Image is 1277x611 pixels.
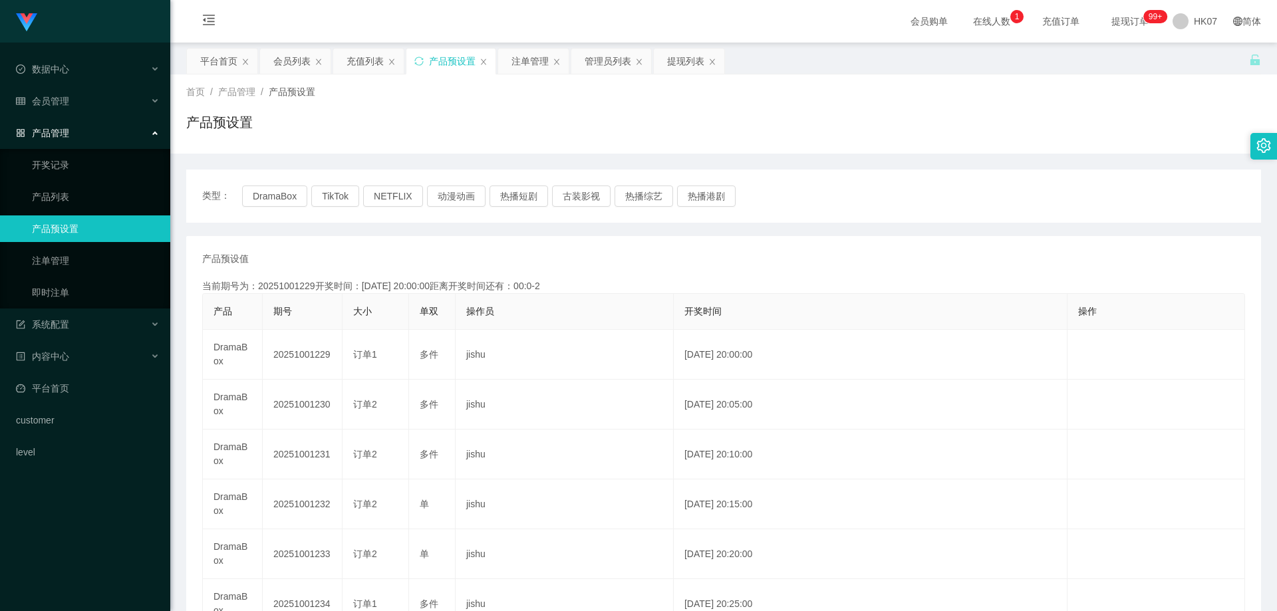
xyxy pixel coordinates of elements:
[203,380,263,429] td: DramaBox
[684,306,722,316] span: 开奖时间
[202,279,1245,293] div: 当前期号为：20251001229开奖时间：[DATE] 20:00:00距离开奖时间还有：00:0-2
[16,96,69,106] span: 会员管理
[420,449,438,459] span: 多件
[353,399,377,410] span: 订单2
[456,479,674,529] td: jishu
[16,64,69,74] span: 数据中心
[456,330,674,380] td: jishu
[966,17,1017,26] span: 在线人数
[347,49,384,74] div: 充值列表
[353,549,377,559] span: 订单2
[218,86,255,97] span: 产品管理
[263,479,343,529] td: 20251001232
[353,306,372,316] span: 大小
[16,351,69,362] span: 内容中心
[353,499,377,509] span: 订单2
[1010,10,1024,23] sup: 1
[585,49,631,74] div: 管理员列表
[32,247,160,274] a: 注单管理
[16,320,25,329] i: 图标: form
[16,128,25,138] i: 图标: appstore-o
[353,598,377,609] span: 订单1
[553,58,561,66] i: 图标: close
[242,185,307,207] button: DramaBox
[32,183,160,210] a: 产品列表
[273,306,292,316] span: 期号
[16,96,25,106] i: 图标: table
[269,86,315,97] span: 产品预设置
[353,449,377,459] span: 订单2
[203,529,263,579] td: DramaBox
[210,86,213,97] span: /
[1143,10,1167,23] sup: 345
[200,49,237,74] div: 平台首页
[1036,17,1086,26] span: 充值订单
[16,407,160,433] a: customer
[311,185,359,207] button: TikTok
[315,58,323,66] i: 图标: close
[186,1,231,43] i: 图标: menu-fold
[263,330,343,380] td: 20251001229
[456,380,674,429] td: jishu
[261,86,263,97] span: /
[203,479,263,529] td: DramaBox
[674,380,1067,429] td: [DATE] 20:05:00
[511,49,549,74] div: 注单管理
[420,306,438,316] span: 单双
[16,128,69,138] span: 产品管理
[420,549,429,559] span: 单
[414,57,424,66] i: 图标: sync
[456,529,674,579] td: jishu
[263,529,343,579] td: 20251001233
[552,185,611,207] button: 古装影视
[674,330,1067,380] td: [DATE] 20:00:00
[241,58,249,66] i: 图标: close
[213,306,232,316] span: 产品
[16,439,160,465] a: level
[429,49,476,74] div: 产品预设置
[674,479,1067,529] td: [DATE] 20:15:00
[1233,17,1242,26] i: 图标: global
[420,349,438,360] span: 多件
[674,529,1067,579] td: [DATE] 20:20:00
[32,215,160,242] a: 产品预设置
[708,58,716,66] i: 图标: close
[388,58,396,66] i: 图标: close
[273,49,311,74] div: 会员列表
[667,49,704,74] div: 提现列表
[203,429,263,479] td: DramaBox
[427,185,486,207] button: 动漫动画
[16,13,37,32] img: logo.9652507e.png
[353,349,377,360] span: 订单1
[674,429,1067,479] td: [DATE] 20:10:00
[203,330,263,380] td: DramaBox
[263,429,343,479] td: 20251001231
[16,64,25,74] i: 图标: check-circle-o
[16,375,160,402] a: 图标: dashboard平台首页
[615,185,673,207] button: 热播综艺
[420,598,438,609] span: 多件
[1078,306,1097,316] span: 操作
[32,152,160,178] a: 开奖记录
[420,399,438,410] span: 多件
[456,429,674,479] td: jishu
[186,112,253,132] h1: 产品预设置
[16,319,69,330] span: 系统配置
[1015,10,1020,23] p: 1
[490,185,548,207] button: 热播短剧
[466,306,494,316] span: 操作员
[16,352,25,361] i: 图标: profile
[480,58,488,66] i: 图标: close
[1105,17,1155,26] span: 提现订单
[263,380,343,429] td: 20251001230
[363,185,423,207] button: NETFLIX
[420,499,429,509] span: 单
[186,86,205,97] span: 首页
[32,279,160,306] a: 即时注单
[202,185,242,207] span: 类型：
[635,58,643,66] i: 图标: close
[1249,54,1261,66] i: 图标: unlock
[677,185,736,207] button: 热播港剧
[202,252,249,266] span: 产品预设值
[1256,138,1271,153] i: 图标: setting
